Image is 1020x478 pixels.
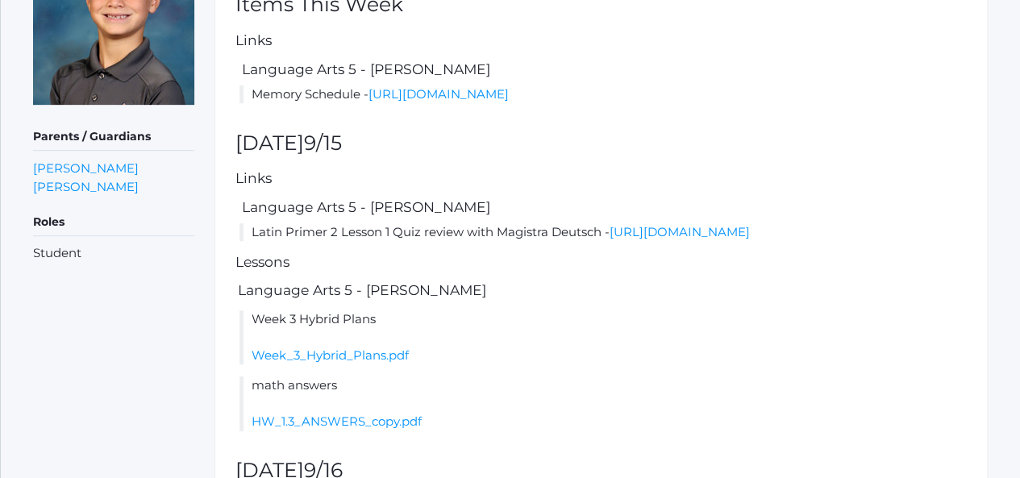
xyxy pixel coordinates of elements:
[239,376,967,431] li: math answers
[33,123,194,151] h5: Parents / Guardians
[239,62,967,77] h5: Language Arts 5 - [PERSON_NAME]
[239,85,967,104] li: Memory Schedule -
[239,200,967,215] h5: Language Arts 5 - [PERSON_NAME]
[235,283,967,298] h5: Language Arts 5 - [PERSON_NAME]
[235,33,967,48] h5: Links
[235,132,967,155] h2: [DATE]
[235,255,967,270] h5: Lessons
[252,414,422,429] a: HW_1.3_ANSWERS_copy.pdf
[610,224,750,239] a: [URL][DOMAIN_NAME]
[239,310,967,365] li: Week 3 Hybrid Plans
[33,159,139,177] a: [PERSON_NAME]
[239,223,967,242] li: Latin Primer 2 Lesson 1 Quiz review with Magistra Deutsch -
[33,244,194,263] li: Student
[235,171,967,186] h5: Links
[33,209,194,236] h5: Roles
[304,131,342,155] span: 9/15
[252,347,409,363] a: Week_3_Hybrid_Plans.pdf
[33,177,139,196] a: [PERSON_NAME]
[368,86,509,102] a: [URL][DOMAIN_NAME]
